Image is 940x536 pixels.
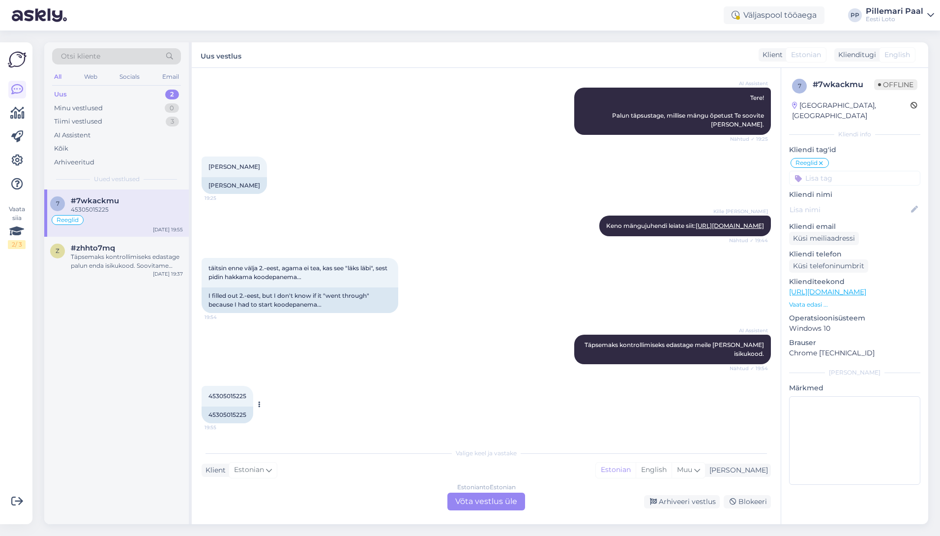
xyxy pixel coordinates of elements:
input: Lisa nimi [790,204,909,215]
div: Valige keel ja vastake [202,449,771,458]
span: Estonian [791,50,821,60]
span: Nähtud ✓ 19:44 [729,237,768,244]
span: Muu [677,465,692,474]
span: AI Assistent [731,327,768,334]
div: 2 / 3 [8,240,26,249]
div: Uus [54,90,67,99]
div: Pillemari Paal [866,7,923,15]
span: Reeglid [57,217,79,223]
div: Vaata siia [8,205,26,249]
span: 19:54 [205,314,241,321]
span: Täpsemaks kontrollimiseks edastage meile [PERSON_NAME] isikukood. [585,341,765,357]
div: 0 [165,103,179,113]
span: 45305015225 [208,392,246,400]
div: [PERSON_NAME] [789,368,920,377]
span: z [56,247,59,254]
span: 7 [798,82,801,90]
div: PP [848,8,862,22]
span: [PERSON_NAME] [208,163,260,170]
div: Küsi telefoninumbrit [789,259,868,273]
span: 19:25 [205,194,241,202]
p: Märkmed [789,383,920,393]
span: #7wkackmu [71,196,119,205]
div: Blokeeri [724,495,771,508]
div: Kliendi info [789,130,920,139]
div: Väljaspool tööaega [724,6,824,24]
div: AI Assistent [54,130,90,140]
span: Nähtud ✓ 19:54 [730,365,768,372]
input: Lisa tag [789,171,920,186]
p: Kliendi email [789,221,920,232]
div: # 7wkackmu [813,79,874,91]
div: Estonian to Estonian [457,483,516,492]
div: Täpsemaks kontrollimiseks edastage palun enda isikukood. Soovitame kustutada veebilehitseja vahem... [71,252,183,270]
div: Email [160,70,181,83]
p: Kliendi nimi [789,189,920,200]
p: Windows 10 [789,323,920,334]
span: #zhhto7mq [71,244,115,252]
div: [PERSON_NAME] [202,177,267,194]
div: 45305015225 [202,407,253,423]
div: Web [82,70,99,83]
span: 19:55 [205,424,241,431]
div: 2 [165,90,179,99]
div: Võta vestlus üle [447,493,525,510]
span: 7 [56,200,59,207]
span: Reeglid [795,160,818,166]
div: Minu vestlused [54,103,103,113]
div: Klienditugi [834,50,876,60]
p: Brauser [789,338,920,348]
div: Arhiveeri vestlus [644,495,720,508]
div: Küsi meiliaadressi [789,232,859,245]
div: Eesti Loto [866,15,923,23]
a: [URL][DOMAIN_NAME] [696,222,764,229]
label: Uus vestlus [201,48,241,62]
span: English [884,50,910,60]
span: Otsi kliente [61,51,100,62]
span: Keno mängujuhendi leiate siit: [606,222,764,229]
div: Klient [202,465,226,475]
span: Uued vestlused [94,175,140,184]
p: Chrome [TECHNICAL_ID] [789,348,920,358]
div: [GEOGRAPHIC_DATA], [GEOGRAPHIC_DATA] [792,100,911,121]
div: Estonian [596,463,636,477]
a: [URL][DOMAIN_NAME] [789,287,866,296]
span: Kille [PERSON_NAME] [713,208,768,215]
div: Klient [759,50,783,60]
div: 45305015225 [71,205,183,214]
p: Vaata edasi ... [789,300,920,309]
span: AI Assistent [731,80,768,87]
p: Kliendi telefon [789,249,920,259]
div: [PERSON_NAME] [705,465,768,475]
div: [DATE] 19:37 [153,270,183,278]
span: Offline [874,79,917,90]
span: Estonian [234,465,264,475]
div: 3 [166,117,179,126]
a: Pillemari PaalEesti Loto [866,7,934,23]
img: Askly Logo [8,50,27,69]
div: Arhiveeritud [54,158,94,167]
p: Kliendi tag'id [789,145,920,155]
div: All [52,70,63,83]
div: English [636,463,672,477]
div: I filled out 2.-eest, but I don't know if it "went through" because I had to start koodepanema... [202,287,398,313]
div: Socials [117,70,142,83]
div: [DATE] 19:55 [153,226,183,233]
p: Operatsioonisüsteem [789,313,920,323]
div: Kõik [54,144,68,154]
div: Tiimi vestlused [54,117,102,126]
p: Klienditeekond [789,277,920,287]
span: täitsin enne välja 2.-eest, agama ei tea, kas see "läks läbi", sest pidin hakkama koodepanema... [208,264,389,281]
span: Nähtud ✓ 19:25 [730,135,768,143]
